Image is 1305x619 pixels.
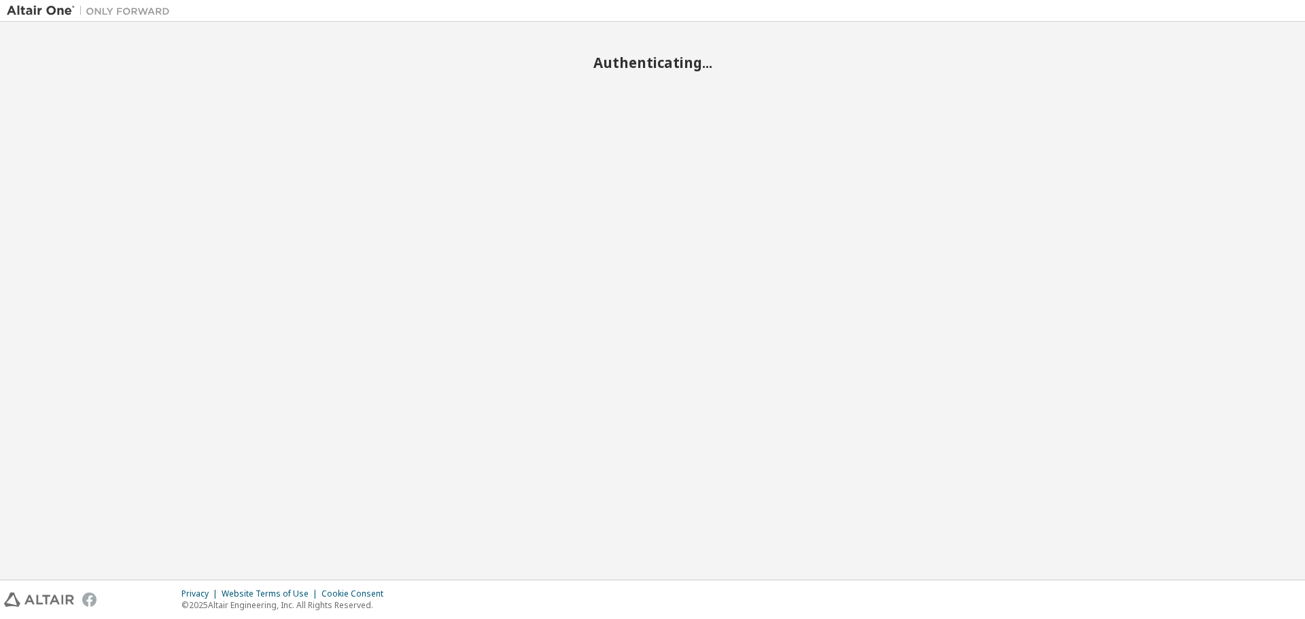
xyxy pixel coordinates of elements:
[4,593,74,607] img: altair_logo.svg
[7,4,177,18] img: Altair One
[181,588,222,599] div: Privacy
[7,54,1298,71] h2: Authenticating...
[321,588,391,599] div: Cookie Consent
[82,593,97,607] img: facebook.svg
[181,599,391,611] p: © 2025 Altair Engineering, Inc. All Rights Reserved.
[222,588,321,599] div: Website Terms of Use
